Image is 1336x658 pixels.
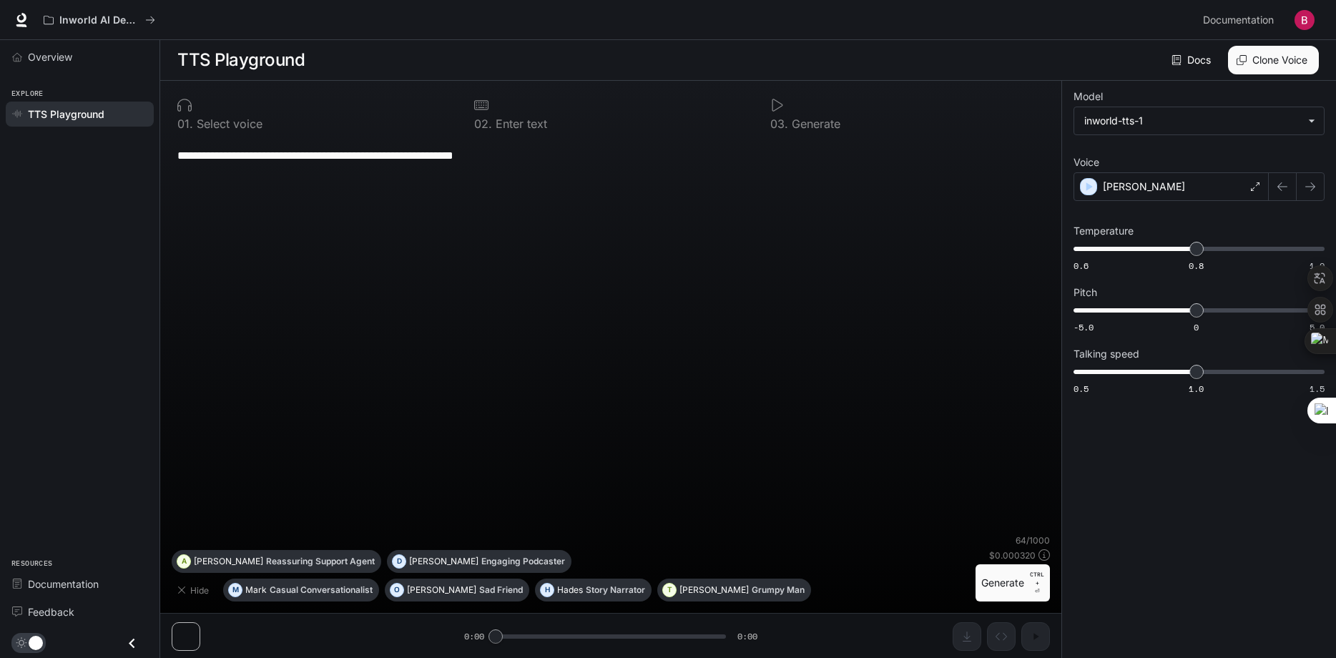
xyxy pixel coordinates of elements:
img: User avatar [1295,10,1315,30]
button: Close drawer [116,629,148,658]
p: Engaging Podcaster [481,557,565,566]
p: [PERSON_NAME] [194,557,263,566]
div: A [177,550,190,573]
button: O[PERSON_NAME]Sad Friend [385,579,529,601]
div: inworld-tts-1 [1084,114,1301,128]
span: Documentation [1203,11,1274,29]
button: All workspaces [37,6,162,34]
span: Dark mode toggle [29,634,43,650]
p: Sad Friend [479,586,523,594]
button: User avatar [1290,6,1319,34]
span: Overview [28,49,72,64]
span: 0.8 [1189,260,1204,272]
span: 0.6 [1074,260,1089,272]
p: Mark [245,586,267,594]
p: Hades [557,586,583,594]
div: H [541,579,554,601]
p: 64 / 1000 [1016,534,1050,546]
button: HHadesStory Narrator [535,579,652,601]
span: 0.5 [1074,383,1089,395]
button: A[PERSON_NAME]Reassuring Support Agent [172,550,381,573]
span: -5.0 [1074,321,1094,333]
button: T[PERSON_NAME]Grumpy Man [657,579,811,601]
div: O [391,579,403,601]
p: Casual Conversationalist [270,586,373,594]
a: Docs [1169,46,1217,74]
p: [PERSON_NAME] [407,586,476,594]
span: 1.0 [1189,383,1204,395]
div: T [663,579,676,601]
a: Overview [6,44,154,69]
p: Select voice [193,118,262,129]
a: Documentation [6,571,154,596]
p: Enter text [492,118,547,129]
div: M [229,579,242,601]
p: Generate [788,118,840,129]
span: Feedback [28,604,74,619]
p: Temperature [1074,226,1134,236]
button: Hide [172,579,217,601]
p: [PERSON_NAME] [409,557,478,566]
a: Feedback [6,599,154,624]
a: Documentation [1197,6,1285,34]
span: 0 [1194,321,1199,333]
button: GenerateCTRL +⏎ [976,564,1050,601]
p: 0 1 . [177,118,193,129]
p: ⏎ [1030,570,1044,596]
p: Story Narrator [586,586,645,594]
button: MMarkCasual Conversationalist [223,579,379,601]
button: D[PERSON_NAME]Engaging Podcaster [387,550,571,573]
div: D [393,550,406,573]
p: Model [1074,92,1103,102]
span: Documentation [28,576,99,591]
p: Pitch [1074,288,1097,298]
a: TTS Playground [6,102,154,127]
span: TTS Playground [28,107,104,122]
div: inworld-tts-1 [1074,107,1324,134]
button: Clone Voice [1228,46,1319,74]
span: 1.5 [1310,383,1325,395]
p: $ 0.000320 [989,549,1036,561]
p: Inworld AI Demos [59,14,139,26]
p: 0 3 . [770,118,788,129]
p: Reassuring Support Agent [266,557,375,566]
p: Talking speed [1074,349,1139,359]
p: CTRL + [1030,570,1044,587]
h1: TTS Playground [177,46,305,74]
p: Voice [1074,157,1099,167]
p: 0 2 . [474,118,492,129]
p: Grumpy Man [752,586,805,594]
p: [PERSON_NAME] [1103,180,1185,194]
p: [PERSON_NAME] [679,586,749,594]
